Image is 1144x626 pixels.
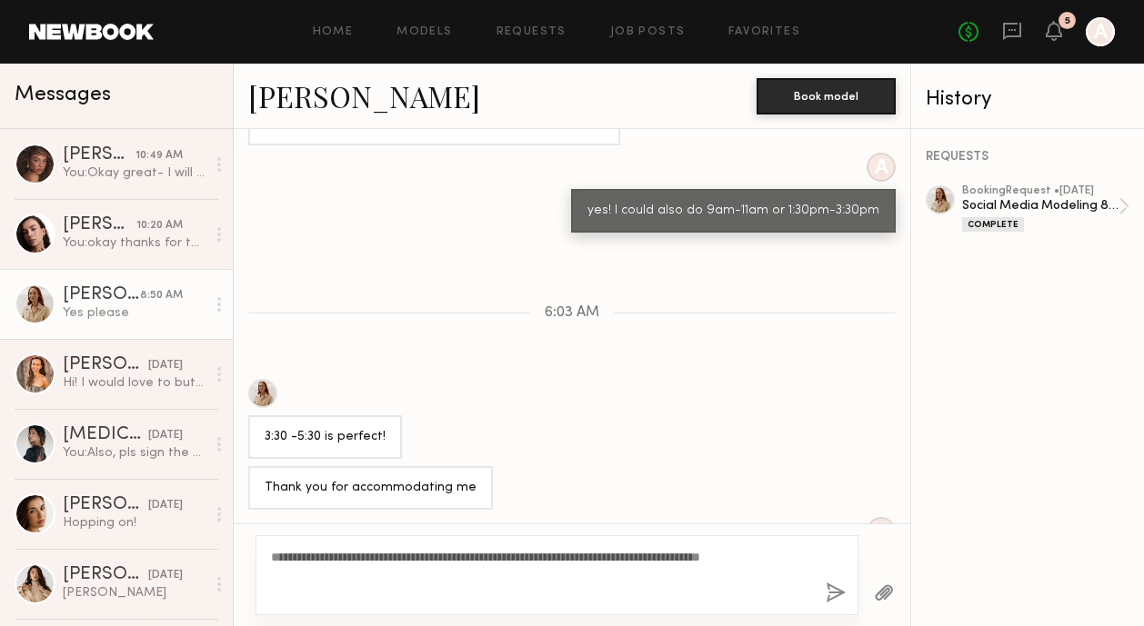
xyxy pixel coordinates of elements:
a: [PERSON_NAME] [248,76,480,115]
div: Hi! I would love to but I’m out of town [DATE] and [DATE] only. If there are other shoot dates, p... [63,374,206,392]
a: Book model [757,87,896,103]
div: [PERSON_NAME] [63,584,206,601]
a: Favorites [728,26,800,38]
div: [DATE] [148,567,183,584]
a: Models [396,26,452,38]
div: [PERSON_NAME] [63,496,148,514]
span: Messages [15,84,111,105]
div: [DATE] [148,427,183,444]
div: yes! I could also do 9am-11am or 1:30pm-3:30pm [587,201,879,222]
div: 8:50 AM [140,287,183,304]
div: You: Also, pls sign the NDA when you can! [63,444,206,462]
div: [PERSON_NAME] [63,146,135,164]
div: booking Request • [DATE] [962,185,1119,197]
div: REQUESTS [926,151,1129,164]
a: Home [313,26,354,38]
div: Complete [962,217,1024,232]
div: You: okay thanks for the call & appreciate trying to make it work. We'll def reach out for the ne... [63,234,206,252]
div: 10:49 AM [135,147,183,164]
div: [MEDICAL_DATA][PERSON_NAME] [63,426,148,444]
div: Social Media Modeling 8/14 [962,197,1119,214]
a: bookingRequest •[DATE]Social Media Modeling 8/14Complete [962,185,1129,232]
div: [PERSON_NAME] [63,356,148,374]
div: [PERSON_NAME] [63,566,148,584]
div: Yes please [63,304,206,322]
div: [PERSON_NAME] [63,286,140,304]
div: 3:30 -5:30 is perfect! [265,427,386,448]
div: 5 [1065,16,1070,26]
div: Hopping on! [63,514,206,532]
span: 6:03 AM [545,305,599,321]
div: [PERSON_NAME] [63,216,136,234]
div: You: Okay great- I will get the paperwork over, the hours will be 11am-1pm on 10/14 in [GEOGRAPHI... [63,164,206,182]
div: Thank you for accommodating me [265,478,477,499]
div: History [926,89,1129,110]
div: [DATE] [148,497,183,514]
a: A [1086,17,1115,46]
a: Job Posts [610,26,686,38]
a: Requests [497,26,567,38]
div: 10:20 AM [136,217,183,234]
button: Book model [757,78,896,114]
div: [DATE] [148,357,183,374]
